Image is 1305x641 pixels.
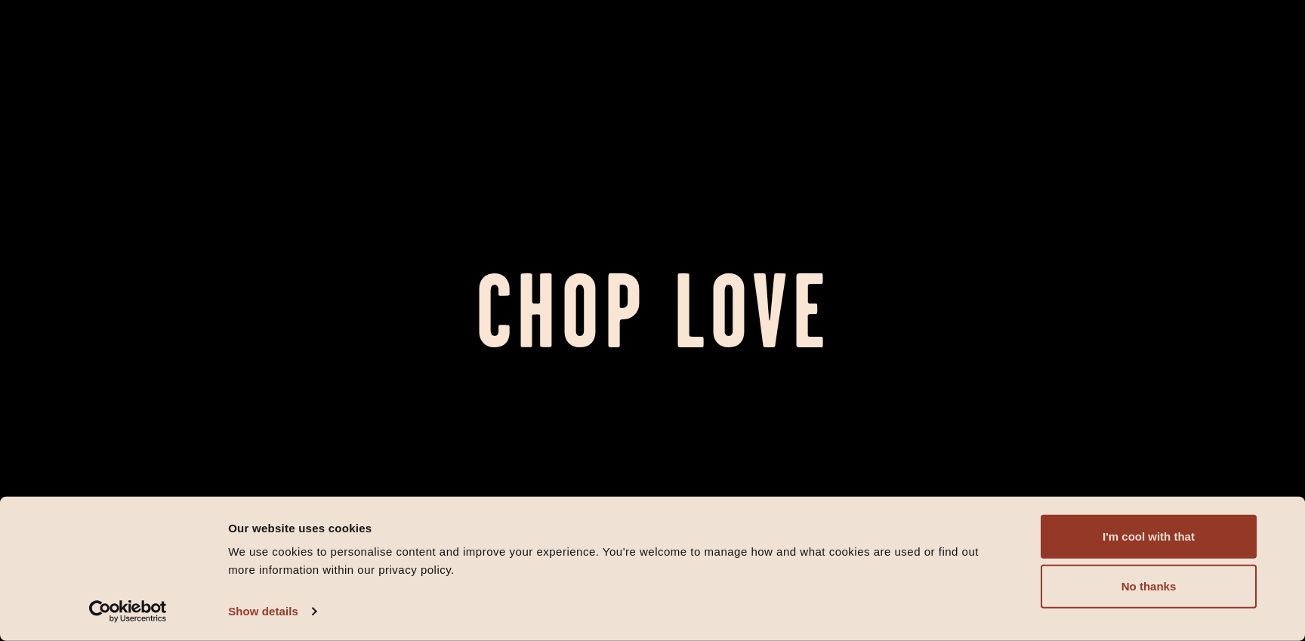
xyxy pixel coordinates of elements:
[228,600,316,623] a: Show details
[62,600,194,623] a: Usercentrics Cookiebot - opens in a new window
[1041,565,1257,609] button: No thanks
[228,543,1007,579] div: We use cookies to personalise content and improve your experience. You're welcome to manage how a...
[228,519,1007,537] div: Our website uses cookies
[1041,515,1257,559] button: I'm cool with that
